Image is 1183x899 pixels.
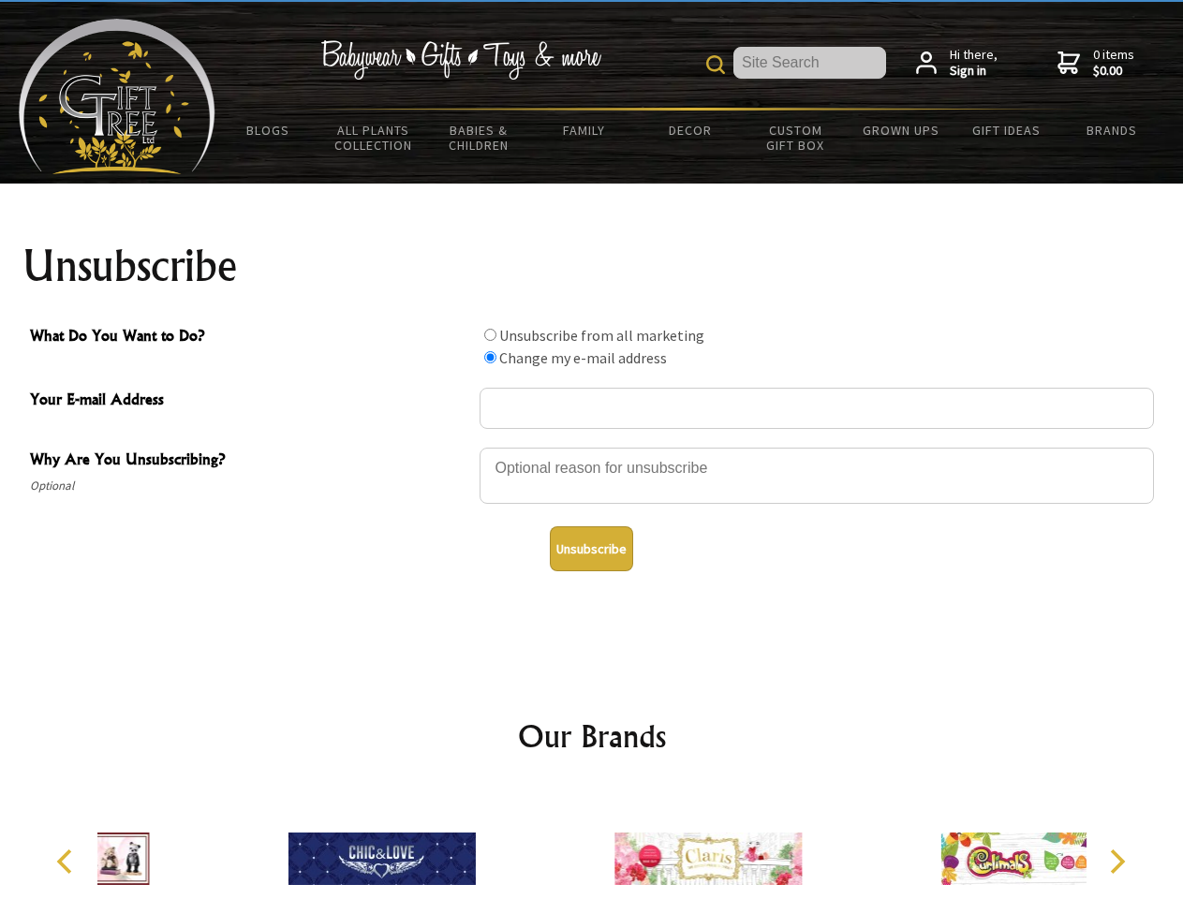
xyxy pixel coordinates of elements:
[215,111,321,150] a: BLOGS
[733,47,886,79] input: Site Search
[499,326,704,345] label: Unsubscribe from all marketing
[950,63,998,80] strong: Sign in
[30,448,470,475] span: Why Are You Unsubscribing?
[426,111,532,165] a: Babies & Children
[1093,46,1134,80] span: 0 items
[22,243,1161,288] h1: Unsubscribe
[1057,47,1134,80] a: 0 items$0.00
[321,111,427,165] a: All Plants Collection
[484,351,496,363] input: What Do You Want to Do?
[30,324,470,351] span: What Do You Want to Do?
[637,111,743,150] a: Decor
[848,111,954,150] a: Grown Ups
[480,448,1154,504] textarea: Why Are You Unsubscribing?
[532,111,638,150] a: Family
[1096,841,1137,882] button: Next
[320,40,601,80] img: Babywear - Gifts - Toys & more
[37,714,1146,759] h2: Our Brands
[30,475,470,497] span: Optional
[1093,63,1134,80] strong: $0.00
[499,348,667,367] label: Change my e-mail address
[550,526,633,571] button: Unsubscribe
[19,19,215,174] img: Babyware - Gifts - Toys and more...
[954,111,1059,150] a: Gift Ideas
[480,388,1154,429] input: Your E-mail Address
[916,47,998,80] a: Hi there,Sign in
[47,841,88,882] button: Previous
[950,47,998,80] span: Hi there,
[706,55,725,74] img: product search
[484,329,496,341] input: What Do You Want to Do?
[30,388,470,415] span: Your E-mail Address
[1059,111,1165,150] a: Brands
[743,111,849,165] a: Custom Gift Box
